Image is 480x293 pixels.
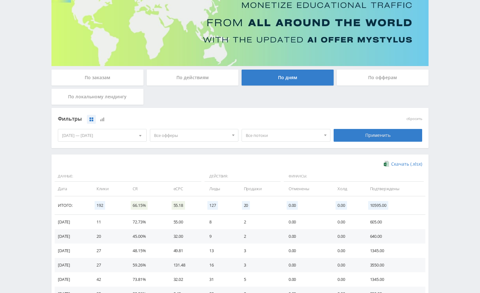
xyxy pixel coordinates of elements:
[90,272,126,287] td: 42
[154,129,229,141] span: Все офферы
[406,117,422,121] button: сбросить
[237,272,282,287] td: 5
[334,129,422,142] div: Применить
[384,161,389,167] img: xlsx
[237,182,282,196] td: Продажи
[55,196,90,215] td: Итого:
[331,229,363,244] td: 0.00
[58,129,146,141] div: [DATE] — [DATE]
[207,201,218,210] span: 127
[237,229,282,244] td: 2
[337,70,429,86] div: По офферам
[282,244,331,258] td: 0.00
[203,182,237,196] td: Лиды
[282,215,331,229] td: 0.00
[282,182,331,196] td: Отменены
[282,229,331,244] td: 0.00
[364,258,425,272] td: 3550.00
[90,258,126,272] td: 27
[391,162,422,167] span: Скачать (.xlsx)
[90,215,126,229] td: 11
[331,272,363,287] td: 0.00
[282,258,331,272] td: 0.00
[237,215,282,229] td: 2
[55,244,90,258] td: [DATE]
[203,258,237,272] td: 16
[126,272,167,287] td: 73.81%
[126,229,167,244] td: 45.00%
[205,171,281,182] span: Действия:
[284,171,424,182] span: Финансы:
[90,229,126,244] td: 20
[336,201,347,210] span: 0.00
[55,215,90,229] td: [DATE]
[55,229,90,244] td: [DATE]
[364,182,425,196] td: Подтверждены
[90,244,126,258] td: 27
[167,215,203,229] td: 55.00
[282,272,331,287] td: 0.00
[237,258,282,272] td: 3
[126,244,167,258] td: 48.15%
[331,244,363,258] td: 0.00
[364,229,425,244] td: 640.00
[331,258,363,272] td: 0.00
[172,201,185,210] span: 55.18
[51,70,143,86] div: По заказам
[203,244,237,258] td: 13
[126,258,167,272] td: 59.26%
[203,215,237,229] td: 8
[167,258,203,272] td: 131.48
[95,201,105,210] span: 192
[364,272,425,287] td: 1345.00
[384,161,422,167] a: Скачать (.xlsx)
[55,258,90,272] td: [DATE]
[167,229,203,244] td: 32.00
[147,70,239,86] div: По действиям
[331,182,363,196] td: Холд
[126,182,167,196] td: CR
[55,272,90,287] td: [DATE]
[167,272,203,287] td: 32.02
[364,215,425,229] td: 605.00
[90,182,126,196] td: Клики
[203,272,237,287] td: 31
[368,201,388,210] span: 10595.00
[364,244,425,258] td: 1345.00
[242,70,334,86] div: По дням
[126,215,167,229] td: 72.73%
[167,244,203,258] td: 49.81
[131,201,148,210] span: 66.15%
[331,215,363,229] td: 0.00
[58,114,330,124] div: Фильтры
[55,182,90,196] td: Дата
[287,201,298,210] span: 0.00
[203,229,237,244] td: 9
[51,89,143,105] div: По локальному лендингу
[55,171,201,182] span: Данные:
[242,201,250,210] span: 20
[237,244,282,258] td: 3
[246,129,321,141] span: Все потоки
[167,182,203,196] td: eCPC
